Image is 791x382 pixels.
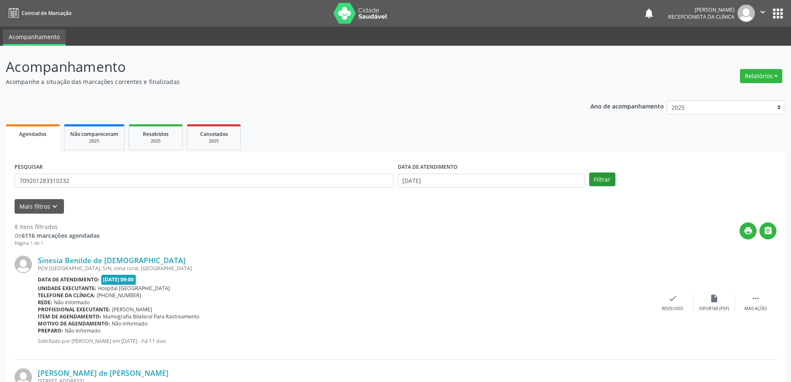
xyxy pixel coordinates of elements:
button:  [759,222,776,239]
button: notifications [643,7,655,19]
span: Recepcionista da clínica [668,13,735,20]
b: Telefone da clínica: [38,292,95,299]
div: POV [GEOGRAPHIC_DATA], S/N, zona rural, [GEOGRAPHIC_DATA] [38,265,652,272]
span: Agendados [19,131,47,138]
span: [PERSON_NAME] [112,306,152,313]
div: de [15,231,100,240]
img: img [737,5,755,22]
span: Hospital [GEOGRAPHIC_DATA] [98,285,170,292]
div: Mais ações [744,306,767,312]
i: keyboard_arrow_down [50,202,59,211]
span: [PHONE_NUMBER] [97,292,141,299]
a: Central de Marcação [6,6,71,20]
span: Não informado [65,327,100,334]
p: Solicitado por [PERSON_NAME] em [DATE] - há 11 dias [38,338,652,345]
button: Filtrar [589,173,615,187]
button: Mais filtroskeyboard_arrow_down [15,199,64,214]
i:  [764,226,773,235]
img: img [15,256,32,273]
div: Resolvido [662,306,683,312]
b: Unidade executante: [38,285,96,292]
div: Página 1 de 1 [15,240,100,247]
div: Exportar (PDF) [699,306,729,312]
div: 2025 [70,138,118,144]
span: [DATE] 09:00 [101,275,136,284]
input: Selecione um intervalo [398,174,585,188]
span: Cancelados [200,131,228,138]
i:  [751,294,760,303]
input: Nome, CNS [15,174,394,188]
span: Não compareceram [70,131,118,138]
button: Relatórios [740,69,782,83]
label: PESQUISAR [15,161,43,174]
b: Rede: [38,299,52,306]
p: Acompanhe a situação das marcações correntes e finalizadas [6,77,551,86]
a: Acompanhamento [3,30,66,46]
p: Acompanhamento [6,57,551,77]
b: Profissional executante: [38,306,110,313]
div: 2025 [193,138,235,144]
div: [PERSON_NAME] [668,6,735,13]
button:  [755,5,771,22]
span: Não informado [112,320,147,327]
b: Data de atendimento: [38,276,100,283]
div: 2025 [135,138,176,144]
i:  [758,7,767,17]
i: print [744,226,753,235]
div: 8 itens filtrados [15,222,100,231]
p: Ano de acompanhamento [590,101,664,111]
a: Sinesia Benilde de [DEMOGRAPHIC_DATA] [38,256,186,265]
span: Mamografia Bilateral Para Rastreamento [103,313,199,320]
span: Não informado [54,299,90,306]
b: Preparo: [38,327,63,334]
b: Item de agendamento: [38,313,101,320]
button: apps [771,6,785,21]
b: Motivo de agendamento: [38,320,110,327]
span: Central de Marcação [22,10,71,17]
span: Resolvidos [143,131,169,138]
strong: 6116 marcações agendadas [22,232,100,239]
i: check [668,294,677,303]
label: DATA DE ATENDIMENTO [398,161,458,174]
a: [PERSON_NAME] de [PERSON_NAME] [38,368,169,377]
i: insert_drive_file [710,294,719,303]
button: print [740,222,757,239]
